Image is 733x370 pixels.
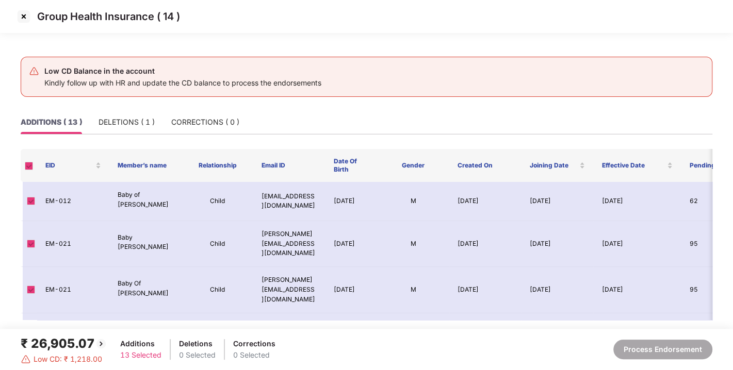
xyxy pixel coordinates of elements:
th: Date Of Birth [325,149,377,182]
td: Child [182,182,254,221]
td: M [377,182,449,221]
td: M [377,221,449,267]
td: [PERSON_NAME][EMAIL_ADDRESS][DOMAIN_NAME] [253,221,325,267]
div: Kindly follow up with HR and update the CD balance to process the endorsements [44,77,321,89]
td: Child [182,313,254,360]
td: [PERSON_NAME][EMAIL_ADDRESS][DOMAIN_NAME] [253,313,325,360]
span: Effective Date [601,161,665,170]
td: [DATE] [449,182,522,221]
div: ADDITIONS ( 13 ) [21,116,82,128]
div: CORRECTIONS ( 0 ) [171,116,239,128]
th: Gender [377,149,449,182]
td: [DATE] [325,182,377,221]
img: svg+xml;base64,PHN2ZyBpZD0iRGFuZ2VyLTMyeDMyIiB4bWxucz0iaHR0cDovL3d3dy53My5vcmcvMjAwMC9zdmciIHdpZH... [21,354,31,364]
p: Baby [PERSON_NAME] [118,233,173,253]
td: [DATE] [522,182,594,221]
td: EM-021 [37,221,109,267]
img: svg+xml;base64,PHN2ZyB4bWxucz0iaHR0cDovL3d3dy53My5vcmcvMjAwMC9zdmciIHdpZHRoPSIyNCIgaGVpZ2h0PSIyNC... [29,66,39,76]
div: 13 Selected [120,349,161,361]
div: Corrections [233,338,275,349]
button: Process Endorsement [613,340,712,359]
p: Baby of [PERSON_NAME] [118,190,173,210]
td: [DATE] [449,267,522,313]
div: DELETIONS ( 1 ) [99,116,155,128]
td: [DATE] [449,221,522,267]
td: [DATE] [594,313,681,360]
td: [DATE] [325,267,377,313]
td: EM-012 [37,182,109,221]
td: [DATE] [325,221,377,267]
p: Baby Of [PERSON_NAME] [118,279,173,298]
td: [DATE] [325,313,377,360]
th: Email ID [253,149,325,182]
td: [DATE] [449,313,522,360]
td: Child [182,221,254,267]
td: [EMAIL_ADDRESS][DOMAIN_NAME] [253,182,325,221]
p: Group Health Insurance ( 14 ) [37,10,180,23]
td: [DATE] [594,221,681,267]
th: Joining Date [522,149,594,182]
td: EM-021 [37,267,109,313]
span: Low CD: ₹ 1,218.00 [34,354,102,365]
th: Relationship [182,149,254,182]
div: Low CD Balance in the account [44,65,321,77]
img: svg+xml;base64,PHN2ZyBpZD0iQ3Jvc3MtMzJ4MzIiIHhtbG5zPSJodHRwOi8vd3d3LnczLm9yZy8yMDAwL3N2ZyIgd2lkdG... [15,8,32,25]
div: 0 Selected [233,349,275,361]
div: ₹ 26,905.07 [21,334,107,354]
td: [PERSON_NAME][EMAIL_ADDRESS][DOMAIN_NAME] [253,267,325,313]
td: Child [182,267,254,313]
td: [DATE] [594,267,681,313]
img: svg+xml;base64,PHN2ZyBpZD0iQmFjay0yMHgyMCIgeG1sbnM9Imh0dHA6Ly93d3cudzMub3JnLzIwMDAvc3ZnIiB3aWR0aD... [95,338,107,350]
td: M [377,267,449,313]
div: Additions [120,338,161,349]
td: [DATE] [594,182,681,221]
td: M [377,313,449,360]
th: Created On [449,149,522,182]
th: Member’s name [109,149,182,182]
td: [DATE] [522,267,594,313]
td: [DATE] [522,313,594,360]
div: 0 Selected [179,349,216,361]
th: EID [37,149,109,182]
span: EID [45,161,93,170]
div: Deletions [179,338,216,349]
td: [DATE] [522,221,594,267]
span: Joining Date [530,161,578,170]
td: EM-021 [37,313,109,360]
th: Effective Date [593,149,681,182]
